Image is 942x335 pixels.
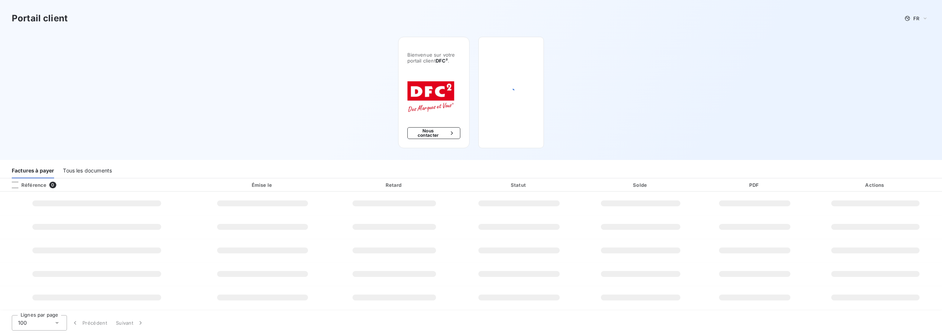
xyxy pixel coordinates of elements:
[407,81,454,115] img: Company logo
[407,127,460,139] button: Nous contacter
[18,319,27,327] span: 100
[49,182,56,188] span: 0
[582,181,699,189] div: Solde
[702,181,807,189] div: PDF
[67,315,111,331] button: Précédent
[111,315,149,331] button: Suivant
[333,181,456,189] div: Retard
[436,58,448,64] span: DFC²
[6,182,46,188] div: Référence
[407,52,460,64] span: Bienvenue sur votre portail client .
[12,12,68,25] h3: Portail client
[913,15,919,21] span: FR
[12,163,54,178] div: Factures à payer
[810,181,941,189] div: Actions
[195,181,330,189] div: Émise le
[63,163,112,178] div: Tous les documents
[459,181,579,189] div: Statut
